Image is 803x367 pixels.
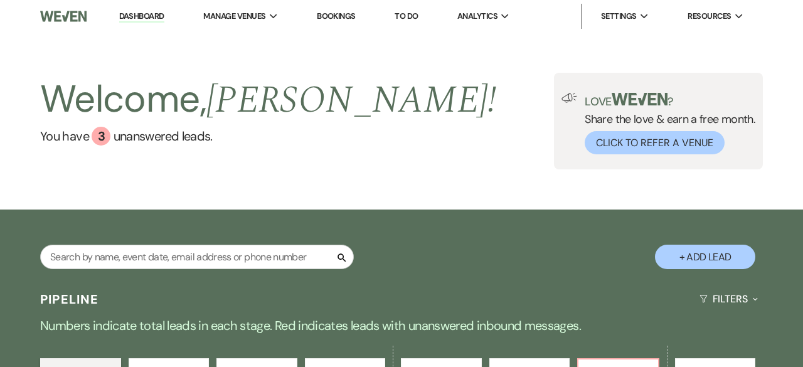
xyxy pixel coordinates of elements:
button: Click to Refer a Venue [585,131,725,154]
button: Filters [694,282,763,316]
img: Weven Logo [40,3,87,29]
h3: Pipeline [40,290,99,308]
a: Dashboard [119,11,164,23]
span: Settings [601,10,637,23]
img: weven-logo-green.svg [612,93,667,105]
a: Bookings [317,11,356,21]
div: 3 [92,127,110,146]
div: Share the love & earn a free month. [577,93,755,154]
span: Analytics [457,10,497,23]
button: + Add Lead [655,245,755,269]
span: Manage Venues [203,10,265,23]
img: loud-speaker-illustration.svg [561,93,577,103]
span: [PERSON_NAME] ! [206,72,496,129]
p: Love ? [585,93,755,107]
input: Search by name, event date, email address or phone number [40,245,354,269]
a: You have 3 unanswered leads. [40,127,496,146]
h2: Welcome, [40,73,496,127]
a: To Do [395,11,418,21]
span: Resources [688,10,731,23]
